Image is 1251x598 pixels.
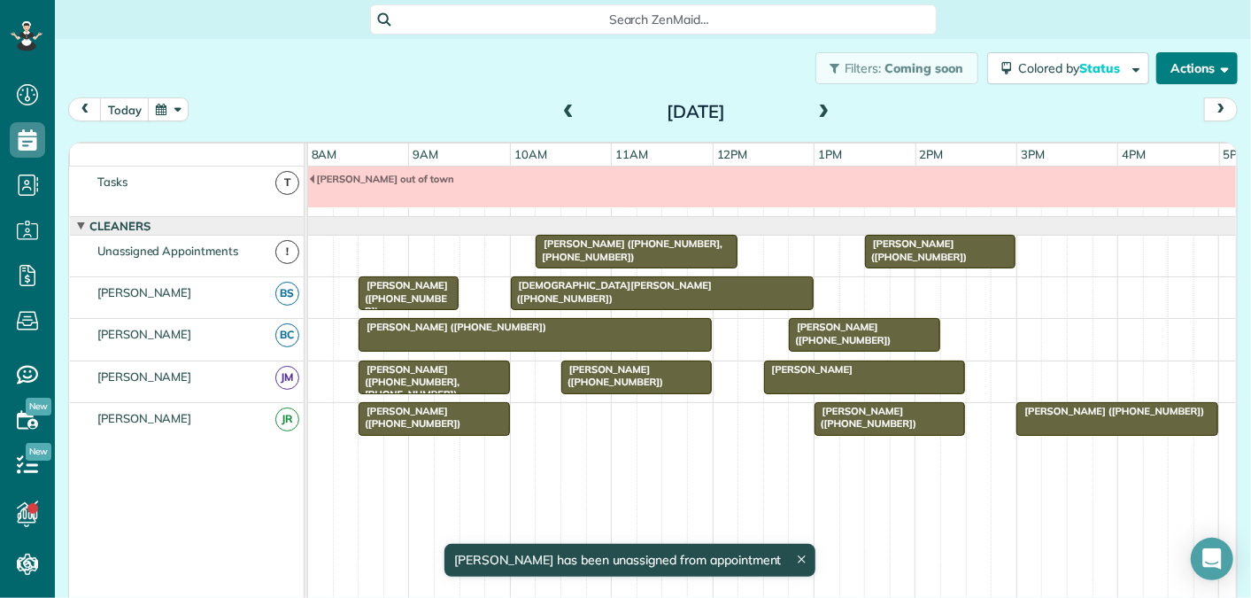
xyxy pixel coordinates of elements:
[864,237,968,262] span: [PERSON_NAME] ([PHONE_NUMBER])
[845,60,882,76] span: Filters:
[1079,60,1123,76] span: Status
[68,97,102,121] button: prev
[444,544,815,577] div: [PERSON_NAME] has been unassigned from appointment
[884,60,964,76] span: Coming soon
[409,147,442,161] span: 9am
[308,147,341,161] span: 8am
[560,363,664,388] span: [PERSON_NAME] ([PHONE_NUMBER])
[26,443,51,461] span: New
[585,102,807,121] h2: [DATE]
[1191,538,1233,580] div: Open Intercom Messenger
[94,244,242,258] span: Unassigned Appointments
[916,147,947,161] span: 2pm
[814,405,917,430] span: [PERSON_NAME] ([PHONE_NUMBER])
[510,279,712,304] span: [DEMOGRAPHIC_DATA][PERSON_NAME] ([PHONE_NUMBER])
[94,369,196,384] span: [PERSON_NAME]
[1156,52,1238,84] button: Actions
[86,219,154,233] span: Cleaners
[94,327,196,341] span: [PERSON_NAME]
[1018,60,1126,76] span: Colored by
[308,173,455,185] span: [PERSON_NAME] out of town
[714,147,752,161] span: 12pm
[358,321,547,333] span: [PERSON_NAME] ([PHONE_NUMBER])
[612,147,652,161] span: 11am
[1204,97,1238,121] button: next
[275,240,299,264] span: !
[358,363,459,401] span: [PERSON_NAME] ([PHONE_NUMBER], [PHONE_NUMBER])
[94,175,131,189] span: Tasks
[100,97,150,121] button: today
[275,282,299,306] span: BS
[275,323,299,347] span: BC
[358,405,461,430] span: [PERSON_NAME] ([PHONE_NUMBER])
[788,321,892,346] span: [PERSON_NAME] ([PHONE_NUMBER])
[94,285,196,299] span: [PERSON_NAME]
[987,52,1149,84] button: Colored byStatus
[26,398,51,415] span: New
[1118,147,1149,161] span: 4pm
[535,237,722,262] span: [PERSON_NAME] ([PHONE_NUMBER], [PHONE_NUMBER])
[275,408,299,431] span: JR
[1015,405,1205,417] span: [PERSON_NAME] ([PHONE_NUMBER])
[94,411,196,425] span: [PERSON_NAME]
[1017,147,1048,161] span: 3pm
[763,363,854,376] span: [PERSON_NAME]
[275,171,299,195] span: T
[511,147,551,161] span: 10am
[358,279,448,317] span: [PERSON_NAME] ([PHONE_NUMBER])
[815,147,846,161] span: 1pm
[1220,147,1251,161] span: 5pm
[275,366,299,390] span: JM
